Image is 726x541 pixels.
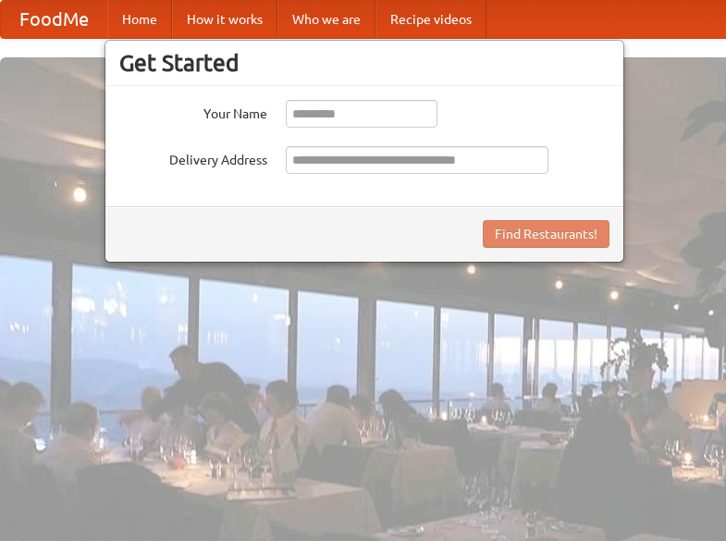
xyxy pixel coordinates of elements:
[277,1,375,38] a: Who we are
[119,49,609,77] h3: Get Started
[1,1,107,38] a: FoodMe
[483,220,609,248] button: Find Restaurants!
[375,1,486,38] a: Recipe videos
[119,100,267,123] label: Your Name
[107,1,172,38] a: Home
[119,146,267,169] label: Delivery Address
[172,1,277,38] a: How it works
